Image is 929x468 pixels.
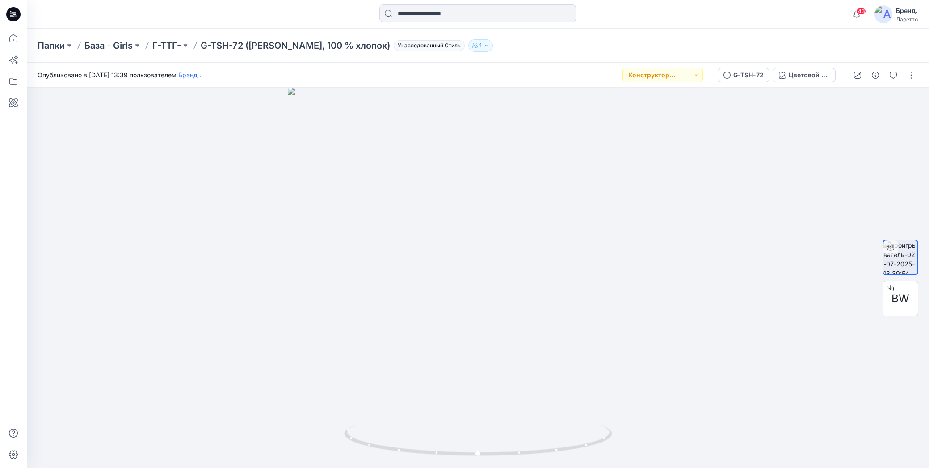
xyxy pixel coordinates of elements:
[38,40,65,51] ya-tr-span: Папки
[479,41,482,51] p: 1
[84,40,133,51] ya-tr-span: База - Girls
[773,68,836,82] button: Цветовой путь 1
[856,8,866,15] span: 43
[896,7,917,14] ya-tr-span: Бренд.
[896,16,918,23] ya-tr-span: Ларетто
[868,68,883,82] button: Подробные сведения
[38,71,177,79] ya-tr-span: Опубликовано в [DATE] 13:39 пользователем
[789,71,840,79] ya-tr-span: Цветовой путь 1
[468,39,493,52] button: 1
[390,39,465,52] button: Унаследованный Стиль
[84,39,133,52] a: База - Girls
[891,292,909,305] ya-tr-span: BW
[38,39,65,52] a: Папки
[152,40,181,51] ya-tr-span: Г-ТТГ-
[883,240,917,274] img: проигрыватель-02-07-2025-13:39:54
[201,40,390,51] ya-tr-span: G-TSH-72 ([PERSON_NAME], 100 % хлопок)
[152,39,181,52] a: Г-ТТГ-
[178,71,201,79] a: Брэнд .
[733,71,764,79] ya-tr-span: G-TSH-72
[398,42,461,50] ya-tr-span: Унаследованный Стиль
[874,5,892,23] img: аватар
[718,68,769,82] button: G-TSH-72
